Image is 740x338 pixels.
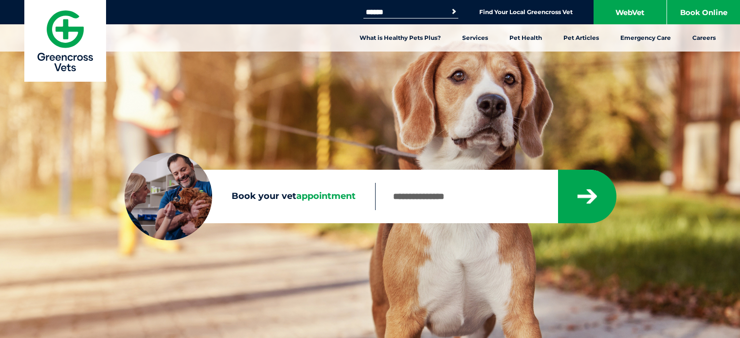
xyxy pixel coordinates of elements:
a: Services [451,24,499,52]
a: Pet Health [499,24,553,52]
span: appointment [296,191,356,201]
a: Emergency Care [610,24,682,52]
a: Find Your Local Greencross Vet [479,8,573,16]
a: Careers [682,24,726,52]
a: Pet Articles [553,24,610,52]
a: What is Healthy Pets Plus? [349,24,451,52]
button: Search [449,7,459,17]
label: Book your vet [125,189,375,204]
